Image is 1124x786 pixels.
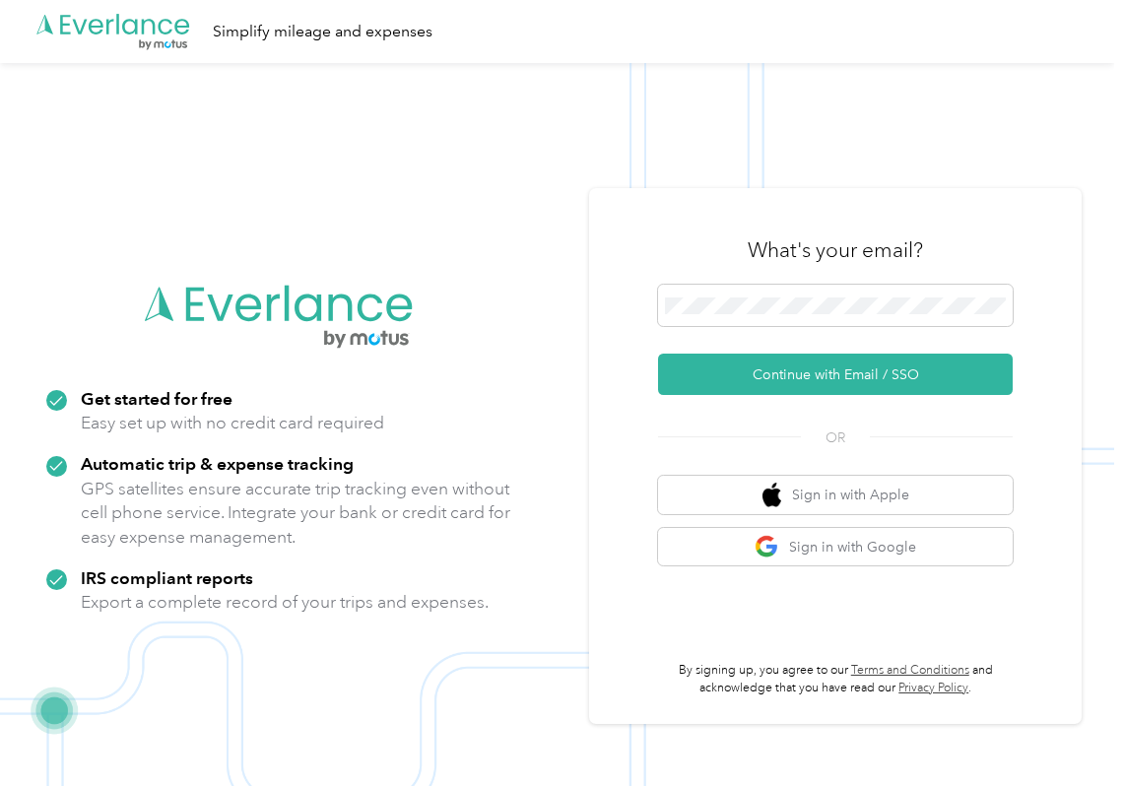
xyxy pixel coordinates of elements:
button: google logoSign in with Google [658,528,1013,566]
h3: What's your email? [748,236,923,264]
p: GPS satellites ensure accurate trip tracking even without cell phone service. Integrate your bank... [81,477,511,550]
p: Easy set up with no credit card required [81,411,384,435]
button: Continue with Email / SSO [658,354,1013,395]
img: google logo [755,535,779,559]
p: By signing up, you agree to our and acknowledge that you have read our . [658,662,1013,696]
strong: Automatic trip & expense tracking [81,453,354,474]
img: apple logo [762,483,782,507]
div: Simplify mileage and expenses [213,20,432,44]
strong: Get started for free [81,388,232,409]
iframe: Everlance-gr Chat Button Frame [1014,676,1124,786]
p: Export a complete record of your trips and expenses. [81,590,489,615]
a: Terms and Conditions [851,663,969,678]
span: OR [801,427,870,448]
a: Privacy Policy [898,681,968,695]
strong: IRS compliant reports [81,567,253,588]
button: apple logoSign in with Apple [658,476,1013,514]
